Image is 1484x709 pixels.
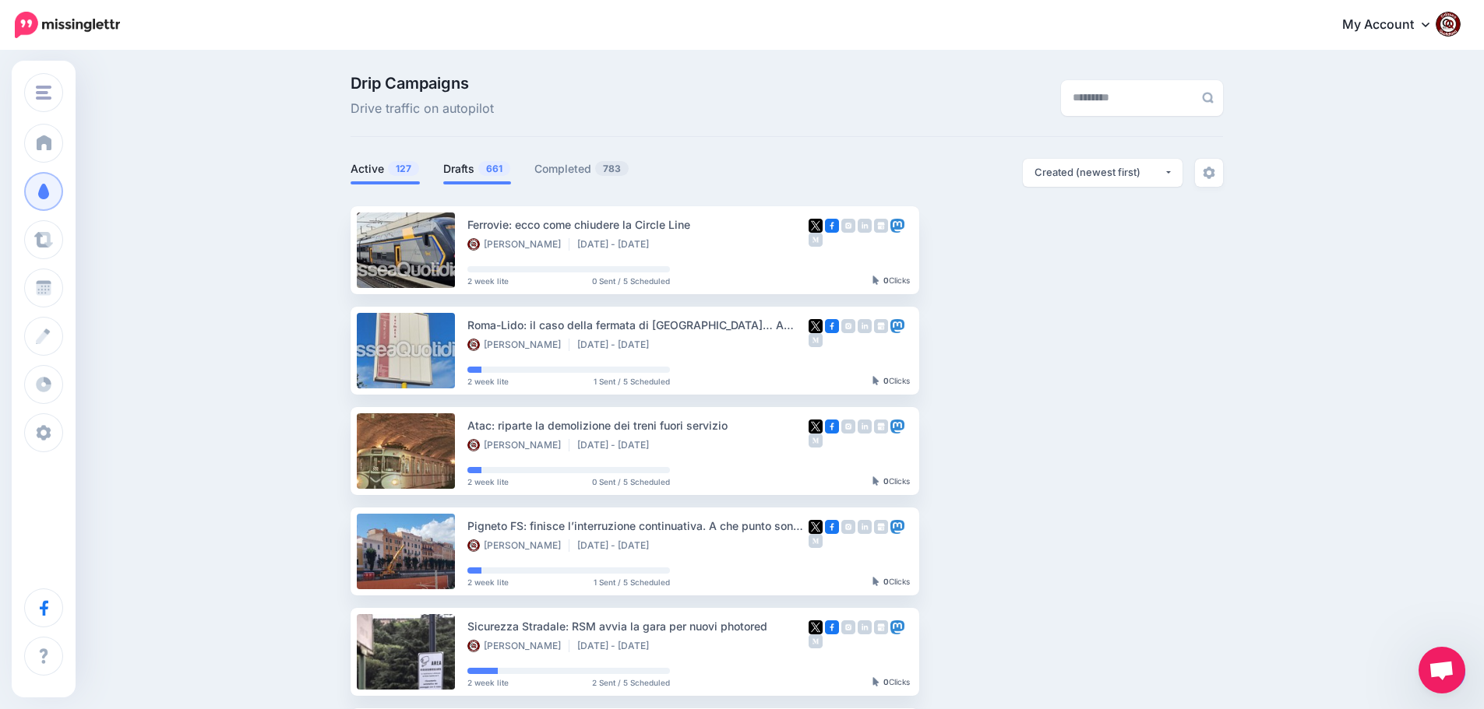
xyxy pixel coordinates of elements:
img: mastodon-square.png [890,319,904,333]
img: twitter-square.png [809,620,823,634]
div: Roma-Lido: il caso della fermata di [GEOGRAPHIC_DATA]… A metà [467,316,809,334]
img: facebook-square.png [825,219,839,233]
img: mastodon-square.png [890,219,904,233]
button: Created (newest first) [1023,159,1183,187]
div: Clicks [872,377,910,386]
img: mastodon-square.png [890,419,904,433]
span: 127 [388,161,419,176]
span: 2 week lite [467,679,509,686]
img: facebook-square.png [825,620,839,634]
div: Aprire la chat [1419,647,1465,693]
img: facebook-square.png [825,419,839,433]
img: medium-grey-square.png [809,333,823,347]
span: 2 week lite [467,478,509,486]
img: menu.png [36,86,51,100]
img: linkedin-grey-square.png [858,419,872,433]
li: [DATE] - [DATE] [577,439,657,451]
img: google_business-grey-square.png [874,520,888,534]
li: [PERSON_NAME] [467,539,569,552]
div: Pigneto FS: finisce l’interruzione continuativa. A che punto sono i lavori [467,517,809,535]
span: Drive traffic on autopilot [351,99,494,119]
img: instagram-grey-square.png [841,319,855,333]
li: [DATE] - [DATE] [577,238,657,251]
img: google_business-grey-square.png [874,219,888,233]
div: Atac: riparte la demolizione dei treni fuori servizio [467,416,809,434]
img: settings-grey.png [1203,167,1215,179]
b: 0 [883,276,889,285]
span: 2 Sent / 5 Scheduled [592,679,670,686]
img: pointer-grey-darker.png [872,677,879,686]
span: 783 [595,161,629,176]
img: instagram-grey-square.png [841,620,855,634]
li: [PERSON_NAME] [467,238,569,251]
li: [DATE] - [DATE] [577,640,657,652]
div: Clicks [872,577,910,587]
img: instagram-grey-square.png [841,520,855,534]
div: Clicks [872,678,910,687]
span: Drip Campaigns [351,75,494,91]
img: linkedin-grey-square.png [858,219,872,233]
img: pointer-grey-darker.png [872,476,879,486]
b: 0 [883,677,889,686]
span: 0 Sent / 5 Scheduled [592,277,670,285]
img: pointer-grey-darker.png [872,276,879,285]
img: mastodon-square.png [890,520,904,534]
img: linkedin-grey-square.png [858,620,872,634]
span: 1 Sent / 5 Scheduled [594,377,670,385]
img: Missinglettr [15,12,120,38]
img: google_business-grey-square.png [874,620,888,634]
li: [PERSON_NAME] [467,439,569,451]
img: google_business-grey-square.png [874,419,888,433]
img: facebook-square.png [825,520,839,534]
span: 0 Sent / 5 Scheduled [592,478,670,486]
img: twitter-square.png [809,419,823,433]
b: 0 [883,577,889,586]
img: medium-grey-square.png [809,534,823,548]
img: medium-grey-square.png [809,433,823,448]
div: Clicks [872,477,910,486]
img: linkedin-grey-square.png [858,520,872,534]
img: search-grey-6.png [1202,92,1214,104]
div: Clicks [872,276,910,286]
img: pointer-grey-darker.png [872,376,879,385]
img: twitter-square.png [809,219,823,233]
a: Drafts661 [443,160,511,178]
span: 2 week lite [467,578,509,586]
img: twitter-square.png [809,520,823,534]
a: Active127 [351,160,420,178]
img: medium-grey-square.png [809,233,823,247]
li: [PERSON_NAME] [467,339,569,351]
span: 1 Sent / 5 Scheduled [594,578,670,586]
img: instagram-grey-square.png [841,419,855,433]
img: mastodon-square.png [890,620,904,634]
span: 2 week lite [467,277,509,285]
li: [PERSON_NAME] [467,640,569,652]
img: facebook-square.png [825,319,839,333]
b: 0 [883,476,889,486]
img: pointer-grey-darker.png [872,577,879,586]
li: [DATE] - [DATE] [577,539,657,552]
b: 0 [883,376,889,385]
img: medium-grey-square.png [809,634,823,648]
a: Completed783 [534,160,629,178]
img: google_business-grey-square.png [874,319,888,333]
span: 661 [478,161,510,176]
li: [DATE] - [DATE] [577,339,657,351]
a: My Account [1327,6,1461,44]
div: Sicurezza Stradale: RSM avvia la gara per nuovi photored [467,617,809,635]
div: Created (newest first) [1035,165,1164,180]
img: twitter-square.png [809,319,823,333]
img: instagram-grey-square.png [841,219,855,233]
span: 2 week lite [467,377,509,385]
div: Ferrovie: ecco come chiudere la Circle Line [467,216,809,233]
img: linkedin-grey-square.png [858,319,872,333]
